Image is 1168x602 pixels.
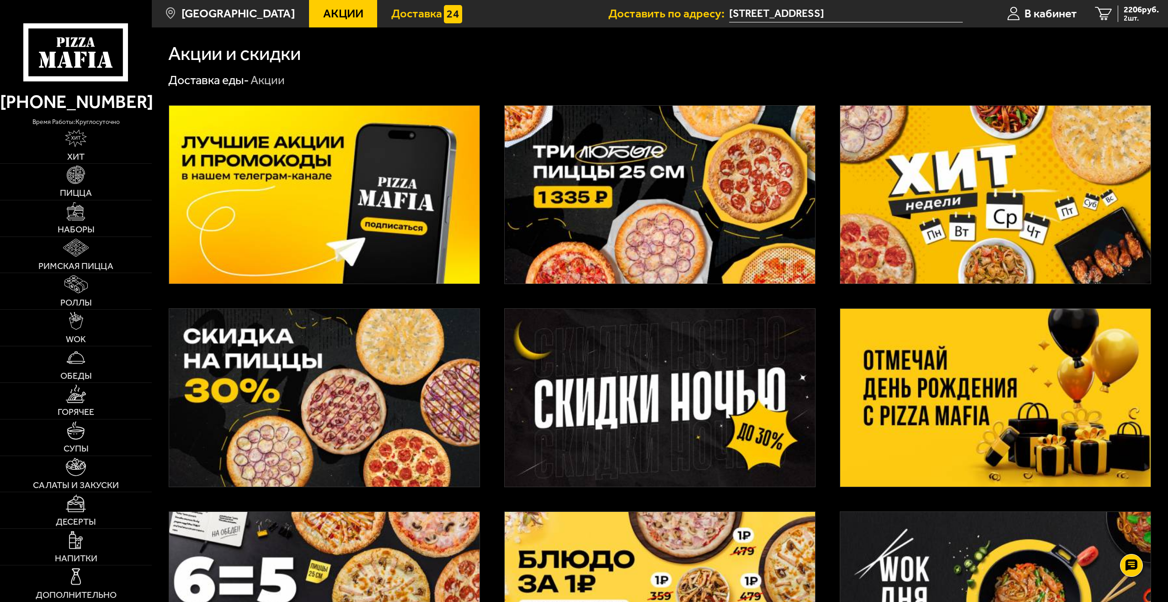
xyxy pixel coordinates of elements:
h1: Акции и скидки [168,44,301,64]
span: Наборы [58,225,95,234]
span: Россия, Ленинградская область, Всеволожский район, Заневское городское поселение, Кудрово, Австри... [729,5,963,22]
span: 2 шт. [1124,15,1159,22]
span: Салаты и закуски [33,481,119,490]
span: [GEOGRAPHIC_DATA] [181,8,295,20]
input: Ваш адрес доставки [729,5,963,22]
span: Хит [67,152,85,161]
span: Акции [323,8,363,20]
img: 15daf4d41897b9f0e9f617042186c801.svg [444,5,462,23]
span: Дополнительно [36,591,117,600]
a: Доставка еды- [168,73,249,87]
span: Напитки [55,554,97,563]
span: 2206 руб. [1124,5,1159,14]
span: Доставка [391,8,442,20]
span: Роллы [60,298,92,307]
span: В кабинет [1024,8,1077,20]
span: Пицца [60,188,92,198]
span: Десерты [56,517,96,527]
span: Супы [64,444,89,453]
div: Акции [251,72,285,88]
span: Обеды [60,371,92,381]
span: Горячее [58,408,94,417]
span: WOK [66,335,86,344]
span: Римская пицца [38,262,113,271]
span: Доставить по адресу: [608,8,729,20]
